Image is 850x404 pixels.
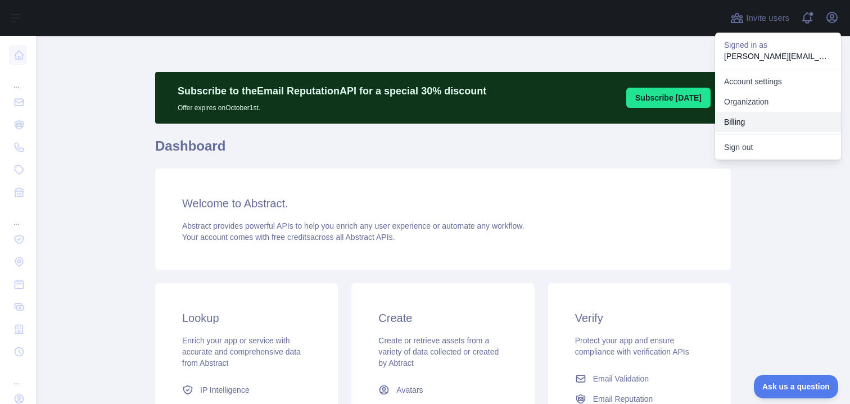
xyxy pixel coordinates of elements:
a: Email Validation [571,369,708,389]
div: ... [9,364,27,387]
span: Abstract provides powerful APIs to help you enrich any user experience or automate any workflow. [182,221,525,230]
a: Account settings [715,71,841,92]
p: Subscribe to the Email Reputation API for a special 30 % discount [178,83,486,99]
p: Signed in as [724,39,832,51]
h1: Dashboard [155,137,731,164]
h3: Create [378,310,507,326]
h3: Lookup [182,310,311,326]
button: Sign out [715,137,841,157]
div: ... [9,67,27,90]
p: [PERSON_NAME][EMAIL_ADDRESS][PERSON_NAME][DOMAIN_NAME] [724,51,832,62]
span: Email Validation [593,373,649,384]
span: Protect your app and ensure compliance with verification APIs [575,336,689,356]
a: IP Intelligence [178,380,315,400]
div: ... [9,205,27,227]
h3: Welcome to Abstract. [182,196,704,211]
p: Offer expires on October 1st. [178,99,486,112]
button: Billing [715,112,841,132]
h3: Verify [575,310,704,326]
span: Your account comes with across all Abstract APIs. [182,233,395,242]
span: Invite users [746,12,789,25]
span: Create or retrieve assets from a variety of data collected or created by Abtract [378,336,499,367]
span: free credits [272,233,310,242]
span: Enrich your app or service with accurate and comprehensive data from Abstract [182,336,301,367]
button: Invite users [728,9,792,27]
span: IP Intelligence [200,384,250,396]
a: Avatars [374,380,512,400]
span: Avatars [396,384,423,396]
button: Subscribe [DATE] [626,88,711,108]
iframe: Toggle Customer Support [754,375,839,398]
a: Organization [715,92,841,112]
